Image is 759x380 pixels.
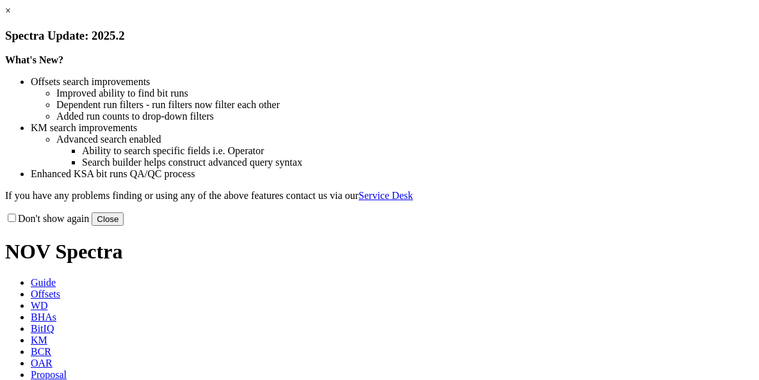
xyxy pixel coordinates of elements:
li: Enhanced KSA bit runs QA/QC process [31,168,754,180]
span: BCR [31,346,51,357]
a: Service Desk [359,190,413,201]
li: KM search improvements [31,122,754,134]
li: Advanced search enabled [56,134,754,145]
span: Guide [31,277,56,288]
span: Proposal [31,369,67,380]
span: KM [31,335,47,345]
input: Don't show again [8,214,16,222]
li: Ability to search specific fields i.e. Operator [82,145,754,157]
a: × [5,5,11,16]
strong: What's New? [5,54,63,65]
label: Don't show again [5,213,89,224]
span: WD [31,300,48,311]
span: OAR [31,358,53,368]
span: BitIQ [31,323,54,334]
li: Offsets search improvements [31,76,754,88]
span: Offsets [31,289,60,299]
li: Added run counts to drop-down filters [56,111,754,122]
li: Search builder helps construct advanced query syntax [82,157,754,168]
button: Close [92,212,124,226]
p: If you have any problems finding or using any of the above features contact us via our [5,190,754,202]
li: Dependent run filters - run filters now filter each other [56,99,754,111]
h3: Spectra Update: 2025.2 [5,29,754,43]
span: BHAs [31,312,56,322]
li: Improved ability to find bit runs [56,88,754,99]
h1: NOV Spectra [5,240,754,264]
